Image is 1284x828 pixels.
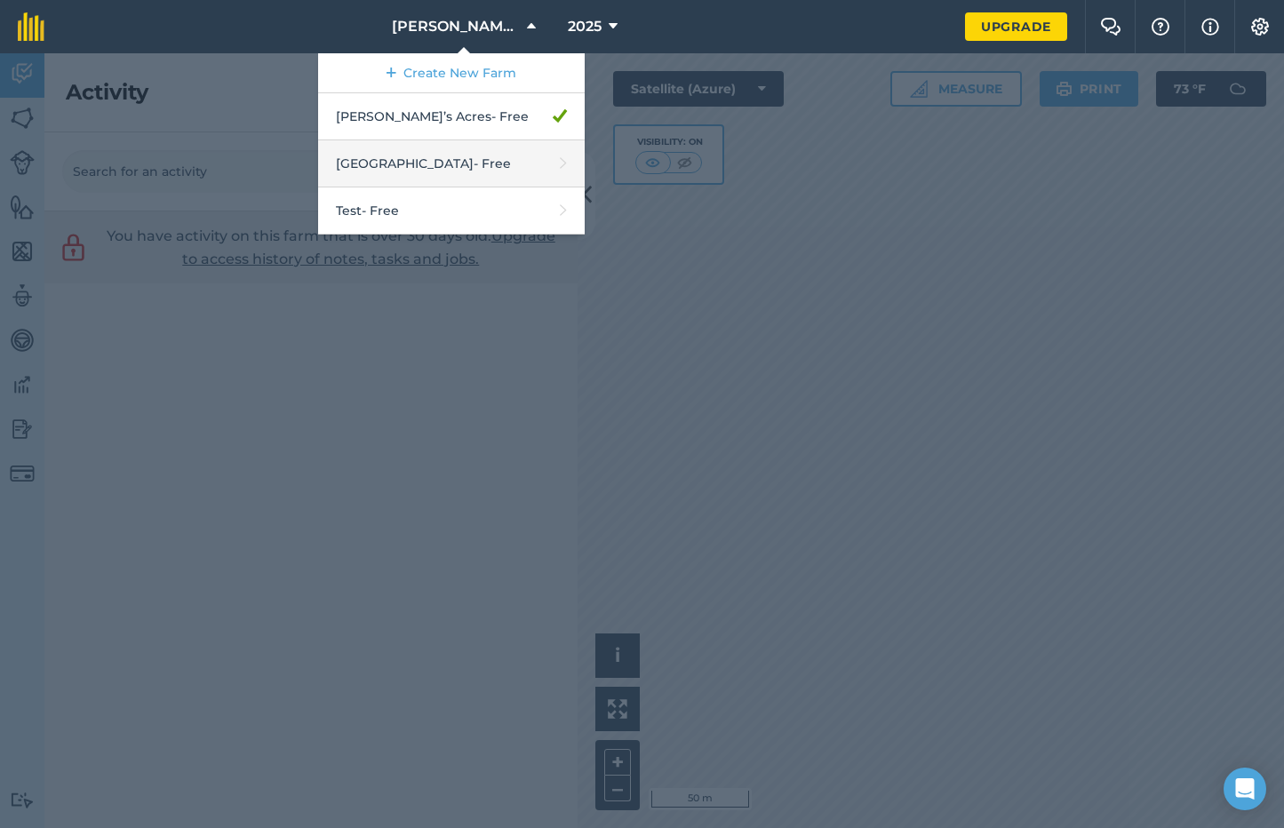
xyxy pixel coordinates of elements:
img: fieldmargin Logo [18,12,44,41]
a: Test- Free [318,187,585,235]
span: [PERSON_NAME]’s Acres [392,16,520,37]
img: A question mark icon [1150,18,1171,36]
a: [GEOGRAPHIC_DATA]- Free [318,140,585,187]
img: svg+xml;base64,PHN2ZyB4bWxucz0iaHR0cDovL3d3dy53My5vcmcvMjAwMC9zdmciIHdpZHRoPSIxNyIgaGVpZ2h0PSIxNy... [1201,16,1219,37]
a: [PERSON_NAME]’s Acres- Free [318,93,585,140]
span: 2025 [568,16,602,37]
div: Open Intercom Messenger [1224,768,1266,810]
a: Upgrade [965,12,1067,41]
a: Create New Farm [318,53,585,93]
img: Two speech bubbles overlapping with the left bubble in the forefront [1100,18,1121,36]
img: A cog icon [1249,18,1271,36]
